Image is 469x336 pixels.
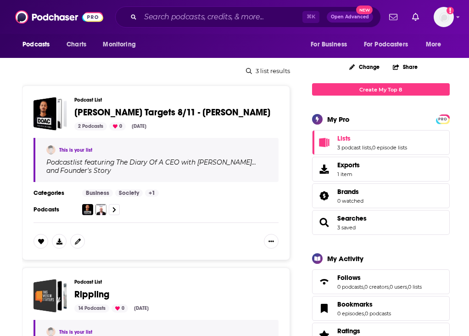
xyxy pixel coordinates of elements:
a: This is your list [59,329,92,335]
button: open menu [304,36,358,53]
span: Charts [67,38,86,51]
span: ⌘ K [302,11,319,23]
a: Rippling [33,279,67,313]
a: Bookmarks [315,302,334,315]
img: Podchaser - Follow, Share and Rate Podcasts [15,8,103,26]
button: Show More Button [264,234,279,249]
button: Change [344,61,385,73]
button: Share [392,58,418,76]
span: Brands [312,183,450,208]
span: Ratings [337,327,360,335]
a: Founder's Story [59,167,111,174]
span: Monitoring [103,38,135,51]
span: Lists [337,134,351,142]
span: Rippling [74,289,109,300]
h3: Podcasts [33,206,75,213]
span: Exports [315,163,334,176]
div: My Pro [327,115,350,124]
svg: Email not verified [447,7,454,14]
span: Exports [337,161,360,169]
a: 0 podcasts [337,284,363,290]
h4: The Diary Of A CEO with [PERSON_NAME]… [116,159,256,166]
span: For Podcasters [364,38,408,51]
a: Show notifications dropdown [408,9,423,25]
a: Society [115,189,143,197]
button: open menu [358,36,421,53]
a: Show notifications dropdown [385,9,401,25]
a: Vlad Targets 8/11 - Emily [33,97,67,131]
a: Brands [315,189,334,202]
a: Lists [315,136,334,149]
a: Follows [315,275,334,288]
a: Brands [337,188,363,196]
a: Charts [61,36,92,53]
span: Podcasts [22,38,50,51]
h3: Categories [33,189,75,197]
a: Searches [315,216,334,229]
div: 2 Podcasts [74,122,107,131]
span: , [371,144,372,151]
span: PRO [437,116,448,123]
a: PRO [437,115,448,122]
img: Founder's Story [95,204,106,215]
a: 0 users [390,284,407,290]
span: For Business [311,38,347,51]
a: 0 lists [408,284,422,290]
button: open menu [16,36,61,53]
span: and [46,166,59,175]
a: Lists [337,134,407,142]
span: Brands [337,188,359,196]
span: , [407,284,408,290]
button: Open AdvancedNew [327,11,373,23]
span: Lists [312,130,450,155]
a: Follows [337,273,422,282]
h3: Podcast List [74,97,271,103]
span: Bookmarks [337,300,373,308]
span: , [364,310,365,317]
div: Podcast list featuring [46,158,268,175]
a: Bookmarks [337,300,391,308]
div: My Activity [327,254,363,263]
span: 1 item [337,171,360,177]
span: Follows [337,273,361,282]
a: This is your list [59,147,92,153]
h3: Podcast List [74,279,271,285]
div: 14 Podcasts [74,304,109,313]
div: Search podcasts, credits, & more... [115,6,381,28]
div: [DATE] [128,122,150,131]
a: 3 saved [337,224,356,231]
a: 0 creators [364,284,389,290]
span: Searches [312,210,450,235]
span: Open Advanced [331,15,369,19]
a: The Diary Of A CEO with [PERSON_NAME]… [115,159,256,166]
a: [PERSON_NAME] Targets 8/11 - [PERSON_NAME] [74,108,270,118]
a: 3 podcast lists [337,144,371,151]
a: +1 [145,189,159,197]
a: Business [82,189,113,197]
span: Follows [312,269,450,294]
a: Ratings [337,327,391,335]
a: 0 watched [337,198,363,204]
a: 0 podcasts [365,310,391,317]
div: 0 [109,122,126,131]
span: Logged in as charlottestone [434,7,454,27]
a: Rippling [74,290,109,300]
div: 3 list results [22,67,290,74]
button: Show profile menu [434,7,454,27]
img: User Profile [434,7,454,27]
a: 0 episode lists [372,144,407,151]
button: open menu [96,36,147,53]
img: Charlotte Stone [46,145,56,154]
span: New [356,6,373,14]
input: Search podcasts, credits, & more... [140,10,302,24]
img: The Diary Of A CEO with Steven Bartlett [82,204,93,215]
span: Bookmarks [312,296,450,321]
a: Searches [337,214,367,222]
span: , [389,284,390,290]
